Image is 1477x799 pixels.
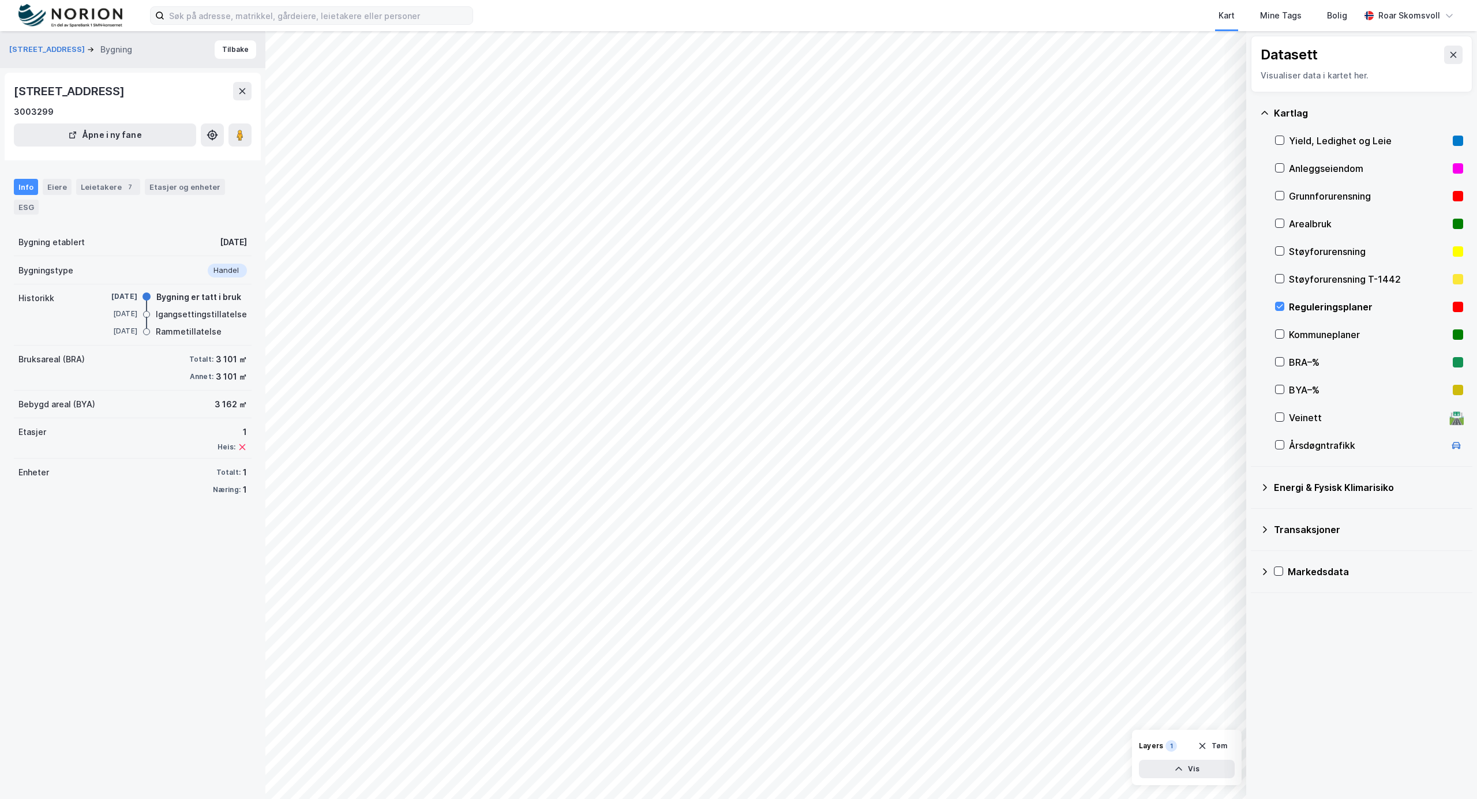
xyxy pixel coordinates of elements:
[14,179,38,195] div: Info
[1261,69,1463,82] div: Visualiser data i kartet her.
[14,200,39,215] div: ESG
[18,235,85,249] div: Bygning etablert
[213,485,241,494] div: Næring:
[100,43,132,57] div: Bygning
[1260,9,1302,22] div: Mine Tags
[18,352,85,366] div: Bruksareal (BRA)
[9,44,87,55] button: [STREET_ADDRESS]
[1378,9,1440,22] div: Roar Skomsvoll
[91,309,137,319] div: [DATE]
[76,179,140,195] div: Leietakere
[164,7,473,24] input: Søk på adresse, matrikkel, gårdeiere, leietakere eller personer
[1289,438,1445,452] div: Årsdøgntrafikk
[43,179,72,195] div: Eiere
[1288,565,1463,579] div: Markedsdata
[1289,134,1448,148] div: Yield, Ledighet og Leie
[124,181,136,193] div: 7
[1289,383,1448,397] div: BYA–%
[1289,411,1445,425] div: Veinett
[1139,760,1235,778] button: Vis
[1261,46,1318,64] div: Datasett
[1289,162,1448,175] div: Anleggseiendom
[218,425,247,439] div: 1
[215,397,247,411] div: 3 162 ㎡
[18,425,46,439] div: Etasjer
[1449,410,1464,425] div: 🛣️
[91,326,137,336] div: [DATE]
[1274,523,1463,537] div: Transaksjoner
[156,307,247,321] div: Igangsettingstillatelse
[18,4,122,28] img: norion-logo.80e7a08dc31c2e691866.png
[156,290,241,304] div: Bygning er tatt i bruk
[218,442,235,452] div: Heis:
[243,483,247,497] div: 1
[1190,737,1235,755] button: Tøm
[216,352,247,366] div: 3 101 ㎡
[216,468,241,477] div: Totalt:
[1289,328,1448,342] div: Kommuneplaner
[1289,355,1448,369] div: BRA–%
[190,372,213,381] div: Annet:
[243,466,247,479] div: 1
[14,123,196,147] button: Åpne i ny fane
[220,235,247,249] div: [DATE]
[1219,9,1235,22] div: Kart
[1274,481,1463,494] div: Energi & Fysisk Klimarisiko
[1139,741,1163,751] div: Layers
[149,182,220,192] div: Etasjer og enheter
[156,325,222,339] div: Rammetillatelse
[1289,217,1448,231] div: Arealbruk
[91,291,137,302] div: [DATE]
[1327,9,1347,22] div: Bolig
[14,82,127,100] div: [STREET_ADDRESS]
[18,291,54,305] div: Historikk
[1165,740,1177,752] div: 1
[18,264,73,277] div: Bygningstype
[189,355,213,364] div: Totalt:
[1289,245,1448,258] div: Støyforurensning
[1289,272,1448,286] div: Støyforurensning T-1442
[216,370,247,384] div: 3 101 ㎡
[1289,189,1448,203] div: Grunnforurensning
[18,466,49,479] div: Enheter
[14,105,54,119] div: 3003299
[1419,744,1477,799] iframe: Chat Widget
[18,397,95,411] div: Bebygd areal (BYA)
[1274,106,1463,120] div: Kartlag
[215,40,256,59] button: Tilbake
[1289,300,1448,314] div: Reguleringsplaner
